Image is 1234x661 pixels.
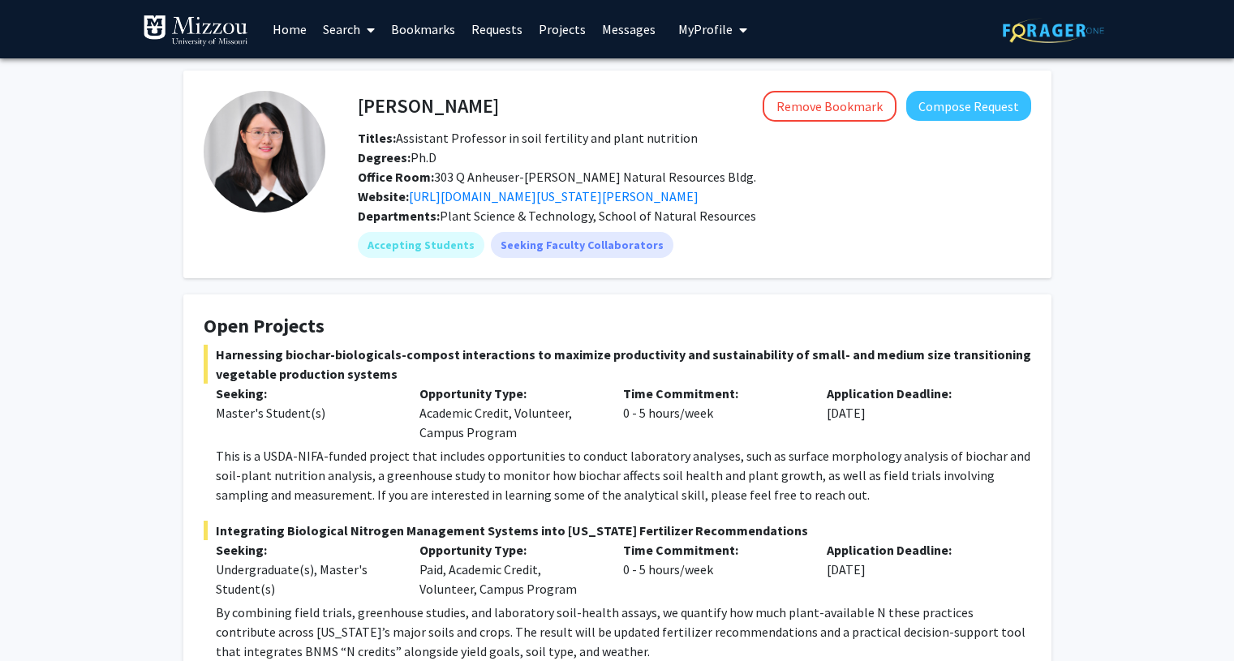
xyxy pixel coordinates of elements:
p: Application Deadline: [827,540,1006,560]
div: 0 - 5 hours/week [611,384,815,442]
b: Titles: [358,130,396,146]
div: Paid, Academic Credit, Volunteer, Campus Program [407,540,611,599]
div: Academic Credit, Volunteer, Campus Program [407,384,611,442]
p: By combining field trials, greenhouse studies, and laboratory soil-health assays, we quantify how... [216,603,1031,661]
b: Website: [358,188,409,204]
span: Ph.D [358,149,436,165]
div: [DATE] [815,540,1018,599]
p: Seeking: [216,384,395,403]
b: Departments: [358,208,440,224]
div: [DATE] [815,384,1018,442]
div: Undergraduate(s), Master's Student(s) [216,560,395,599]
span: Integrating Biological Nitrogen Management Systems into [US_STATE] Fertilizer Recommendations [204,521,1031,540]
span: Harnessing biochar-biologicals-compost interactions to maximize productivity and sustainability o... [204,345,1031,384]
b: Office Room: [358,169,434,185]
a: Search [315,1,383,58]
iframe: Chat [12,588,69,649]
button: Compose Request to Xiaoping Xin [906,91,1031,121]
p: Opportunity Type: [419,540,599,560]
mat-chip: Accepting Students [358,232,484,258]
button: Remove Bookmark [763,91,896,122]
img: University of Missouri Logo [143,15,248,47]
p: This is a USDA-NIFA-funded project that includes opportunities to conduct laboratory analyses, su... [216,446,1031,504]
div: Master's Student(s) [216,403,395,423]
div: 0 - 5 hours/week [611,540,815,599]
b: Degrees: [358,149,411,165]
span: My Profile [678,21,733,37]
a: Projects [531,1,594,58]
a: Bookmarks [383,1,463,58]
span: Plant Science & Technology, School of Natural Resources [440,208,756,224]
p: Opportunity Type: [419,384,599,403]
p: Application Deadline: [827,384,1006,403]
a: Requests [463,1,531,58]
a: Opens in a new tab [409,188,699,204]
span: 303 Q Anheuser-[PERSON_NAME] Natural Resources Bldg. [358,169,756,185]
a: Messages [594,1,664,58]
p: Time Commitment: [623,540,802,560]
mat-chip: Seeking Faculty Collaborators [491,232,673,258]
span: Assistant Professor in soil fertility and plant nutrition [358,130,698,146]
img: ForagerOne Logo [1003,18,1104,43]
h4: [PERSON_NAME] [358,91,499,121]
h4: Open Projects [204,315,1031,338]
img: Profile Picture [204,91,325,212]
p: Seeking: [216,540,395,560]
p: Time Commitment: [623,384,802,403]
a: Home [264,1,315,58]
